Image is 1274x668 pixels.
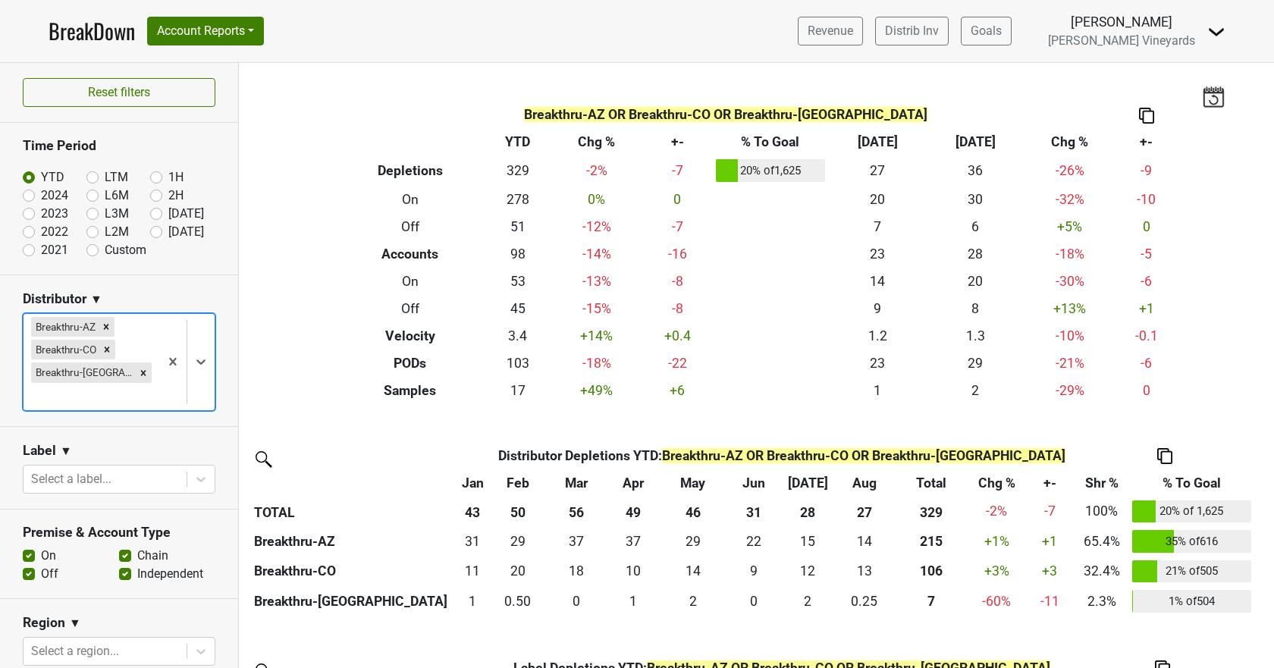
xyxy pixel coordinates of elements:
div: 10 [610,561,657,581]
th: % To Goal: activate to sort column ascending [1128,469,1255,497]
div: 2 [786,591,830,611]
th: 106.498 [895,557,968,587]
img: Copy to clipboard [1157,448,1172,464]
div: 0 [550,591,603,611]
td: -18 % [1024,240,1116,268]
span: ▼ [60,442,72,460]
td: -21 % [1024,350,1116,377]
td: +1 % [968,526,1025,557]
div: Remove Breakthru-DC [135,362,152,382]
th: Off [336,213,485,240]
a: Distrib Inv [875,17,949,45]
td: 2.417 [661,586,725,616]
td: 28 [927,240,1025,268]
td: -22 [642,350,712,377]
td: -6 [1116,350,1178,377]
div: 18 [550,561,603,581]
td: -60 % [968,586,1025,616]
td: 103 [485,350,551,377]
td: 20.083 [490,557,546,587]
td: 13.833 [661,557,725,587]
th: +-: activate to sort column ascending [1025,469,1075,497]
img: last_updated_date [1202,86,1225,107]
th: Distributor Depletions YTD : [490,442,1075,469]
td: 31.084 [456,526,490,557]
th: PODs [336,350,485,377]
h3: Region [23,615,65,631]
label: L2M [105,223,129,241]
td: 14 [829,268,927,295]
td: 45 [485,295,551,322]
td: 14.167 [833,526,895,557]
td: 20 [927,268,1025,295]
td: 10.75 [456,557,490,587]
img: Dropdown Menu [1207,23,1225,41]
th: YTD [485,128,551,155]
th: Mar: activate to sort column ascending [546,469,607,497]
th: 49 [606,497,661,527]
td: -9 [1116,155,1178,186]
td: 0.5 [490,586,546,616]
th: 27 [833,497,895,527]
td: 18.25 [546,557,607,587]
td: 23 [829,240,927,268]
th: &nbsp;: activate to sort column ascending [250,469,456,497]
td: 29.417 [661,526,725,557]
div: 14 [664,561,721,581]
td: 29.417 [490,526,546,557]
td: 278 [485,186,551,213]
a: Goals [961,17,1012,45]
td: -8 [642,295,712,322]
td: 20 [829,186,927,213]
td: -7 [642,213,712,240]
td: 37.332 [546,526,607,557]
div: -11 [1028,591,1071,611]
div: 29 [494,532,543,551]
td: 2 [783,586,834,616]
div: Breakthru-[GEOGRAPHIC_DATA] [31,362,135,382]
td: 3.4 [485,322,551,350]
th: Jun: activate to sort column ascending [725,469,782,497]
td: 27 [829,155,927,186]
div: 31 [460,532,486,551]
span: -7 [1044,503,1056,519]
td: 0 [1116,377,1178,404]
div: 1 [610,591,657,611]
td: -10 % [1024,322,1116,350]
th: Jul: activate to sort column ascending [783,469,834,497]
td: -16 [642,240,712,268]
td: -32 % [1024,186,1116,213]
div: Remove Breakthru-CO [99,340,115,359]
div: +3 [1028,561,1071,581]
img: Copy to clipboard [1139,108,1154,124]
div: Breakthru-CO [31,340,99,359]
div: 15 [786,532,830,551]
td: -2 % [551,155,643,186]
h3: Distributor [23,291,86,307]
div: 22 [729,532,779,551]
td: 0 [642,186,712,213]
td: +6 [642,377,712,404]
label: On [41,547,56,565]
div: +1 [1028,532,1071,551]
label: 2024 [41,187,68,205]
label: Chain [137,547,168,565]
label: L6M [105,187,129,205]
span: Breakthru-AZ OR Breakthru-CO OR Breakthru-[GEOGRAPHIC_DATA] [662,448,1065,463]
div: 0.50 [494,591,543,611]
div: 29 [664,532,721,551]
td: 23 [829,350,927,377]
th: Feb: activate to sort column ascending [490,469,546,497]
td: -26 % [1024,155,1116,186]
div: 37 [550,532,603,551]
th: Apr: activate to sort column ascending [606,469,661,497]
td: 0 [725,586,782,616]
td: 8 [927,295,1025,322]
span: ▼ [90,290,102,309]
div: 0.25 [837,591,891,611]
td: 0.25 [833,586,895,616]
td: 1.25 [606,586,661,616]
td: +1 [1116,295,1178,322]
td: 30 [927,186,1025,213]
div: 14 [837,532,891,551]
